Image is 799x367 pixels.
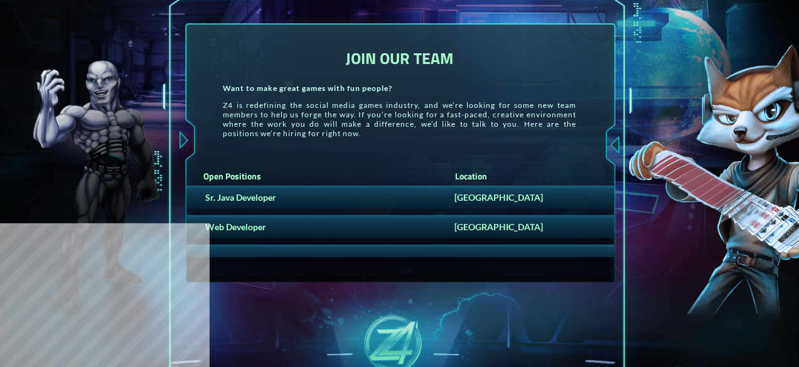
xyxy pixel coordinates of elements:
[185,169,442,183] label: Open Positions
[442,221,608,232] div: [GEOGRAPHIC_DATA]
[442,169,614,183] label: Location
[204,100,595,138] p: Z4 is redefining the social media games industry, and we’re looking for some new team members to ...
[193,192,442,203] div: Sr. Java Developer
[193,221,442,232] div: Web Developer
[442,192,608,203] div: [GEOGRAPHIC_DATA]
[204,46,595,70] h2: JOIN OUR TEAM
[223,83,392,93] strong: Want to make great games with fun people?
